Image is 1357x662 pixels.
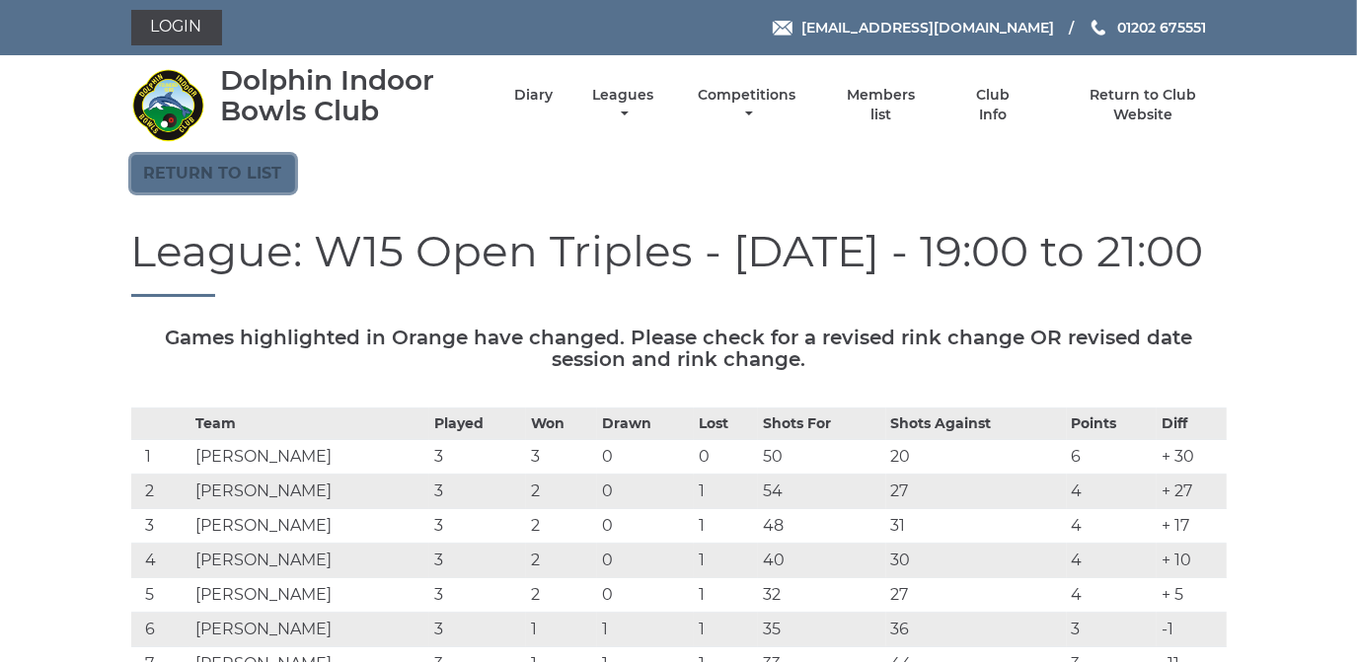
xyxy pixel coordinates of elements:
[886,544,1067,578] td: 30
[526,509,597,544] td: 2
[429,544,526,578] td: 3
[886,613,1067,647] td: 36
[131,155,295,192] a: Return to list
[694,613,758,647] td: 1
[835,86,926,124] a: Members list
[131,475,190,509] td: 2
[429,578,526,613] td: 3
[758,475,885,509] td: 54
[1067,613,1158,647] td: 3
[694,544,758,578] td: 1
[773,17,1054,38] a: Email [EMAIL_ADDRESS][DOMAIN_NAME]
[1067,440,1158,475] td: 6
[758,509,885,544] td: 48
[758,578,885,613] td: 32
[773,21,792,36] img: Email
[131,440,190,475] td: 1
[131,10,222,45] a: Login
[1157,613,1226,647] td: -1
[1157,440,1226,475] td: + 30
[597,544,694,578] td: 0
[1092,20,1105,36] img: Phone us
[1089,17,1206,38] a: Phone us 01202 675551
[1157,578,1226,613] td: + 5
[597,613,694,647] td: 1
[597,509,694,544] td: 0
[131,578,190,613] td: 5
[694,440,758,475] td: 0
[886,440,1067,475] td: 20
[1157,544,1226,578] td: + 10
[131,68,205,142] img: Dolphin Indoor Bowls Club
[1157,475,1226,509] td: + 27
[758,440,885,475] td: 50
[526,613,597,647] td: 1
[131,509,190,544] td: 3
[694,578,758,613] td: 1
[429,408,526,440] th: Played
[886,578,1067,613] td: 27
[694,86,801,124] a: Competitions
[961,86,1025,124] a: Club Info
[220,65,480,126] div: Dolphin Indoor Bowls Club
[131,544,190,578] td: 4
[190,509,429,544] td: [PERSON_NAME]
[1117,19,1206,37] span: 01202 675551
[526,440,597,475] td: 3
[597,475,694,509] td: 0
[1157,509,1226,544] td: + 17
[801,19,1054,37] span: [EMAIL_ADDRESS][DOMAIN_NAME]
[758,613,885,647] td: 35
[190,578,429,613] td: [PERSON_NAME]
[190,613,429,647] td: [PERSON_NAME]
[694,408,758,440] th: Lost
[131,227,1227,297] h1: League: W15 Open Triples - [DATE] - 19:00 to 21:00
[429,613,526,647] td: 3
[429,440,526,475] td: 3
[694,475,758,509] td: 1
[758,408,885,440] th: Shots For
[886,509,1067,544] td: 31
[526,544,597,578] td: 2
[1157,408,1226,440] th: Diff
[694,509,758,544] td: 1
[587,86,658,124] a: Leagues
[514,86,553,105] a: Diary
[597,578,694,613] td: 0
[1067,408,1158,440] th: Points
[429,475,526,509] td: 3
[131,613,190,647] td: 6
[1067,509,1158,544] td: 4
[758,544,885,578] td: 40
[190,475,429,509] td: [PERSON_NAME]
[886,408,1067,440] th: Shots Against
[597,408,694,440] th: Drawn
[429,509,526,544] td: 3
[131,327,1227,370] h5: Games highlighted in Orange have changed. Please check for a revised rink change OR revised date ...
[526,408,597,440] th: Won
[597,440,694,475] td: 0
[1067,578,1158,613] td: 4
[1067,475,1158,509] td: 4
[886,475,1067,509] td: 27
[190,440,429,475] td: [PERSON_NAME]
[1067,544,1158,578] td: 4
[190,408,429,440] th: Team
[526,475,597,509] td: 2
[190,544,429,578] td: [PERSON_NAME]
[1059,86,1226,124] a: Return to Club Website
[526,578,597,613] td: 2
